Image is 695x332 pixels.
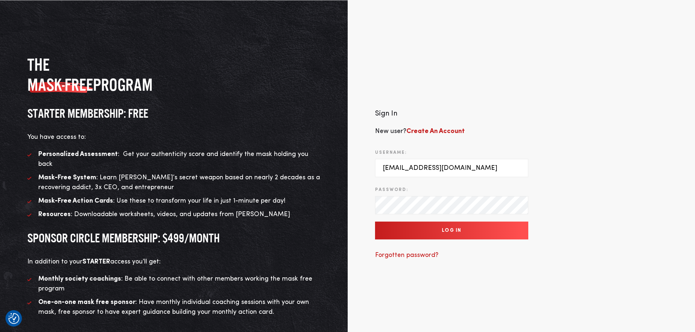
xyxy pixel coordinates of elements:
[38,198,113,204] strong: Mask-Free Action Cards
[82,258,110,265] strong: STARTER
[27,274,320,294] li: : Be able to connect with other members working the mask free program
[375,128,465,134] span: New user?
[375,110,397,117] span: Sign In
[27,257,320,267] p: In addition to your access you’ll get:
[375,187,408,193] label: Password:
[38,276,121,282] strong: Monthly society coachings
[38,151,118,157] strong: Personalized Assessment
[38,211,290,218] span: : Downloadable worksheets, videos, and updates from [PERSON_NAME]
[375,149,407,156] label: Username:
[38,151,308,167] span: : Get your authenticity score and identify the mask holding you back
[375,252,439,258] a: Forgotten password?
[375,222,528,239] input: Log In
[8,313,19,324] button: Consent Preferences
[27,230,320,246] h3: SPONSOR CIRCLE MEMBERSHIP: $499/MONTH
[38,198,285,204] span: : Use these to transform your life in just 1-minute per day!
[27,55,320,95] h2: The program
[8,313,19,324] img: Revisit consent button
[38,174,96,181] strong: Mask-Free System
[38,299,135,305] strong: One-on-one mask free sponsor
[406,128,465,134] a: Create An Account
[27,75,93,95] span: MASK-FREE
[38,211,71,218] strong: Resources
[38,174,320,191] span: : Learn [PERSON_NAME]’s secret weapon based on nearly 2 decades as a recovering addict, 3x CEO, a...
[27,106,320,121] h3: STARTER MEMBERSHIP: FREE
[27,132,320,142] p: You have access to:
[27,297,320,317] li: : Have monthly individual coaching sessions with your own mask, free sponsor to have expert guida...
